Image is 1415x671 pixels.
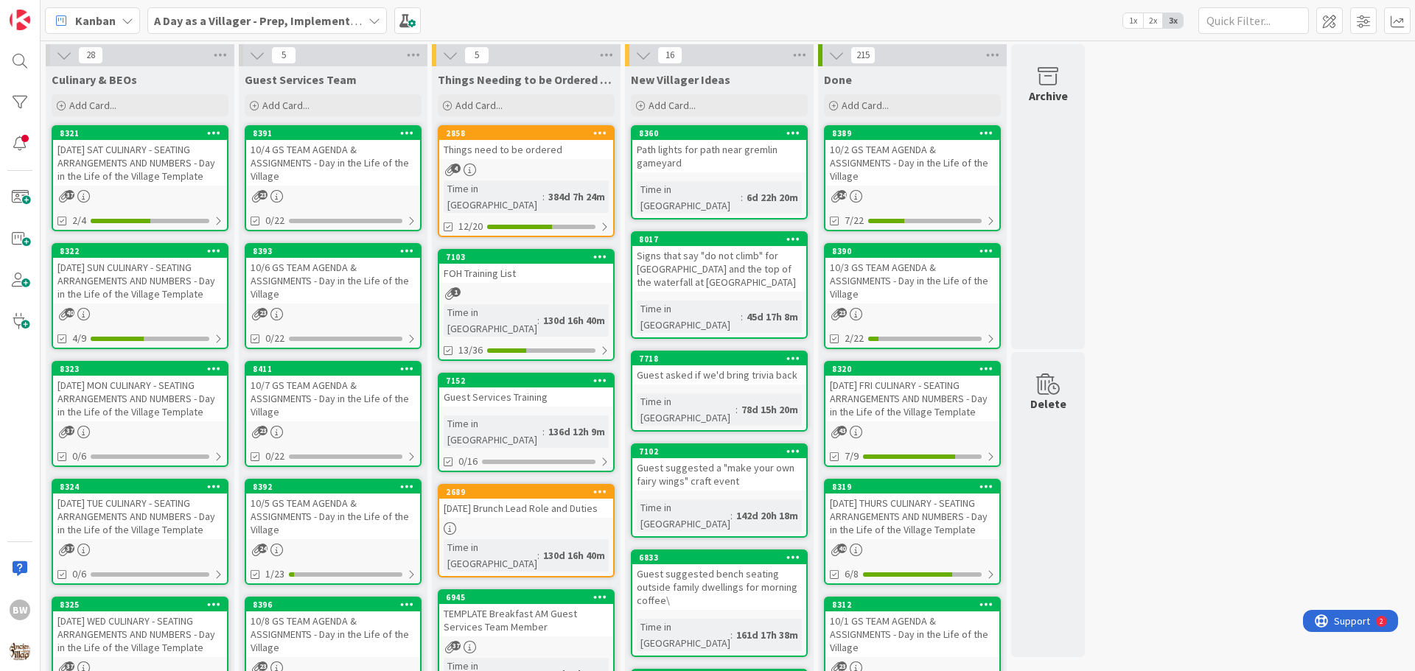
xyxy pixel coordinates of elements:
span: 16 [657,46,682,64]
div: 8319 [832,482,999,492]
div: [DATE] SAT CULINARY - SEATING ARRANGEMENTS AND NUMBERS - Day in the Life of the Village Template [53,140,227,186]
div: Time in [GEOGRAPHIC_DATA] [444,415,542,448]
div: 8320 [825,362,999,376]
span: 12/20 [458,219,483,234]
span: 1 [451,287,461,297]
div: 8360Path lights for path near gremlin gameyard [632,127,806,172]
div: 8312 [832,600,999,610]
span: 1x [1123,13,1143,28]
div: Guest asked if we'd bring trivia back [632,365,806,384]
div: 8324 [53,480,227,493]
span: Add Card... [262,99,310,112]
span: Add Card... [69,99,116,112]
div: Guest suggested a "make your own fairy wings" craft event [632,458,806,491]
div: [DATE] SUN CULINARY - SEATING ARRANGEMENTS AND NUMBERS - Day in the Life of the Village Template [53,258,227,303]
div: [DATE] TUE CULINARY - SEATING ARRANGEMENTS AND NUMBERS - Day in the Life of the Village Template [53,493,227,539]
div: 7152Guest Services Training [439,374,613,407]
div: 8323 [60,364,227,374]
div: Time in [GEOGRAPHIC_DATA] [637,181,741,214]
div: 10/6 GS TEAM AGENDA & ASSIGNMENTS - Day in the Life of the Village [246,258,420,303]
div: 130d 16h 40m [539,312,609,329]
div: 8411 [246,362,420,376]
div: [DATE] WED CULINARY - SEATING ARRANGEMENTS AND NUMBERS - Day in the Life of the Village Template [53,611,227,657]
span: : [736,401,738,418]
div: 10/4 GS TEAM AGENDA & ASSIGNMENTS - Day in the Life of the Village [246,140,420,186]
span: 0/6 [72,566,86,582]
div: FOH Training List [439,264,613,283]
div: 7718Guest asked if we'd bring trivia back [632,352,806,384]
div: 8320[DATE] FRI CULINARY - SEATING ARRANGEMENTS AND NUMBERS - Day in the Life of the Village Template [825,362,999,421]
span: 23 [258,661,268,671]
div: Guest suggested bench seating outside family dwellings for morning coffee\ [632,564,806,610]
div: BW [10,600,30,620]
div: 8322 [53,245,227,258]
div: 8017 [639,234,806,245]
span: 2x [1143,13,1163,28]
input: Quick Filter... [1198,7,1309,34]
span: Kanban [75,12,116,29]
div: 839010/3 GS TEAM AGENDA & ASSIGNMENTS - Day in the Life of the Village [825,245,999,303]
div: Guest Services Training [439,387,613,407]
div: 8396 [253,600,420,610]
div: 6945 [446,592,613,603]
div: 8391 [253,128,420,138]
span: 0/22 [265,331,284,346]
div: Time in [GEOGRAPHIC_DATA] [444,304,537,337]
span: : [730,627,733,643]
div: 839610/8 GS TEAM AGENDA & ASSIGNMENTS - Day in the Life of the Village [246,598,420,657]
span: 37 [65,190,74,200]
span: 37 [65,661,74,671]
div: 839210/5 GS TEAM AGENDA & ASSIGNMENTS - Day in the Life of the Village [246,480,420,539]
span: 0/22 [265,449,284,464]
div: 8393 [253,246,420,256]
span: New Villager Ideas [631,72,730,87]
div: 10/7 GS TEAM AGENDA & ASSIGNMENTS - Day in the Life of the Village [246,376,420,421]
div: 142d 20h 18m [733,507,802,524]
div: 8389 [825,127,999,140]
div: Path lights for path near gremlin gameyard [632,140,806,172]
div: 7152 [446,376,613,386]
div: 839110/4 GS TEAM AGENDA & ASSIGNMENTS - Day in the Life of the Village [246,127,420,186]
div: 8390 [832,246,999,256]
div: Things need to be ordered [439,140,613,159]
div: 7102 [639,446,806,457]
div: 7102 [632,445,806,458]
span: Add Card... [455,99,503,112]
div: 78d 15h 20m [738,401,802,418]
span: 1/23 [265,566,284,582]
div: 2689 [439,485,613,499]
img: avatar [10,641,30,661]
div: 8312 [825,598,999,611]
div: 8319[DATE] THURS CULINARY - SEATING ARRANGEMENTS AND NUMBERS - Day in the Life of the Village Tem... [825,480,999,539]
div: 7102Guest suggested a "make your own fairy wings" craft event [632,445,806,491]
div: 7152 [439,374,613,387]
div: [DATE] MON CULINARY - SEATING ARRANGEMENTS AND NUMBERS - Day in the Life of the Village Template [53,376,227,421]
div: 8324 [60,482,227,492]
div: 8360 [632,127,806,140]
span: Things Needing to be Ordered - PUT IN CARD, Don't make new card [438,72,615,87]
div: 10/3 GS TEAM AGENDA & ASSIGNMENTS - Day in the Life of the Village [825,258,999,303]
span: : [537,547,539,563]
div: 10/5 GS TEAM AGENDA & ASSIGNMENTS - Day in the Life of the Village [246,493,420,539]
div: 8325[DATE] WED CULINARY - SEATING ARRANGEMENTS AND NUMBERS - Day in the Life of the Village Template [53,598,227,657]
div: Time in [GEOGRAPHIC_DATA] [637,619,730,651]
span: 0/6 [72,449,86,464]
span: 23 [258,308,268,317]
span: Add Card... [842,99,889,112]
span: 13/36 [458,342,483,358]
span: 0/16 [458,454,478,469]
div: 8360 [639,128,806,138]
div: 8392 [253,482,420,492]
div: [DATE] FRI CULINARY - SEATING ARRANGEMENTS AND NUMBERS - Day in the Life of the Village Template [825,376,999,421]
div: 384d 7h 24m [545,189,609,205]
div: 8017Signs that say "do not climb" for [GEOGRAPHIC_DATA] and the top of the waterfall at [GEOGRAPH... [632,233,806,292]
b: A Day as a Villager - Prep, Implement and Execute [154,13,417,28]
div: 839310/6 GS TEAM AGENDA & ASSIGNMENTS - Day in the Life of the Village [246,245,420,303]
div: 6945TEMPLATE Breakfast AM Guest Services Team Member [439,591,613,636]
div: 6945 [439,591,613,604]
span: 6/8 [845,566,859,582]
span: Done [824,72,852,87]
span: 24 [258,544,268,553]
div: 2 [77,6,80,18]
span: : [542,424,545,440]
